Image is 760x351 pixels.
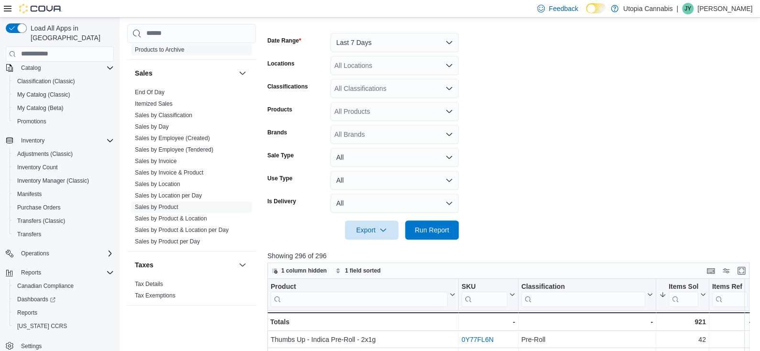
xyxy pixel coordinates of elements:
[10,306,118,319] button: Reports
[521,282,645,291] div: Classification
[17,62,44,74] button: Catalog
[13,116,114,127] span: Promotions
[127,33,256,59] div: Products
[521,282,645,307] div: Classification
[135,203,178,211] span: Sales by Product
[271,282,448,307] div: Product
[135,180,180,188] span: Sales by Location
[17,322,67,330] span: [US_STATE] CCRS
[135,100,173,107] a: Itemized Sales
[17,230,41,238] span: Transfers
[2,61,118,75] button: Catalog
[712,334,755,345] div: 0
[135,89,165,96] a: End Of Day
[135,112,192,119] a: Sales by Classification
[345,267,381,274] span: 1 field sorted
[267,106,292,113] label: Products
[13,280,114,292] span: Canadian Compliance
[669,282,698,291] div: Items Sold
[13,76,79,87] a: Classification (Classic)
[268,265,330,276] button: 1 column hidden
[135,134,210,142] span: Sales by Employee (Created)
[10,75,118,88] button: Classification (Classic)
[135,157,176,165] span: Sales by Invoice
[462,282,515,307] button: SKU
[330,148,459,167] button: All
[10,187,118,201] button: Manifests
[13,162,114,173] span: Inventory Count
[682,3,694,14] div: Jason Yoo
[17,118,46,125] span: Promotions
[445,62,453,69] button: Open list of options
[270,316,455,328] div: Totals
[135,146,213,154] span: Sales by Employee (Tendered)
[669,282,698,307] div: Items Sold
[13,320,114,332] span: Washington CCRS
[21,64,41,72] span: Catalog
[13,215,69,227] a: Transfers (Classic)
[21,250,49,257] span: Operations
[705,265,716,276] button: Keyboard shortcuts
[10,174,118,187] button: Inventory Manager (Classic)
[135,68,153,78] h3: Sales
[135,280,163,288] span: Tax Details
[10,147,118,161] button: Adjustments (Classic)
[13,188,114,200] span: Manifests
[462,282,507,291] div: SKU
[684,3,691,14] span: JY
[135,123,169,131] span: Sales by Day
[330,194,459,213] button: All
[17,267,114,278] span: Reports
[10,161,118,174] button: Inventory Count
[13,215,114,227] span: Transfers (Classic)
[135,158,176,165] a: Sales by Invoice
[135,135,210,142] a: Sales by Employee (Created)
[521,334,653,345] div: Pre-Roll
[462,316,515,328] div: -
[17,248,53,259] button: Operations
[135,46,184,53] a: Products to Archive
[27,23,114,43] span: Load All Apps in [GEOGRAPHIC_DATA]
[10,201,118,214] button: Purchase Orders
[135,227,229,233] a: Sales by Product & Location per Day
[17,150,73,158] span: Adjustments (Classic)
[13,116,50,127] a: Promotions
[10,279,118,293] button: Canadian Compliance
[135,100,173,108] span: Itemized Sales
[237,259,248,271] button: Taxes
[17,91,70,99] span: My Catalog (Classic)
[135,238,200,245] span: Sales by Product per Day
[21,137,44,144] span: Inventory
[135,260,154,270] h3: Taxes
[135,281,163,287] a: Tax Details
[127,87,256,251] div: Sales
[271,282,448,291] div: Product
[2,134,118,147] button: Inventory
[10,293,118,306] a: Dashboards
[10,214,118,228] button: Transfers (Classic)
[281,267,327,274] span: 1 column hidden
[267,60,295,67] label: Locations
[135,192,202,199] span: Sales by Location per Day
[330,33,459,52] button: Last 7 Days
[2,266,118,279] button: Reports
[271,334,455,345] div: Thumbs Up - Indica Pre-Roll - 2x1g
[462,282,507,307] div: SKU URL
[659,334,706,345] div: 42
[135,123,169,130] a: Sales by Day
[445,85,453,92] button: Open list of options
[405,220,459,240] button: Run Report
[135,204,178,210] a: Sales by Product
[13,162,62,173] a: Inventory Count
[17,204,61,211] span: Purchase Orders
[135,169,203,176] a: Sales by Invoice & Product
[712,282,747,291] div: Items Ref
[712,316,755,328] div: -4
[267,83,308,90] label: Classifications
[267,37,301,44] label: Date Range
[17,164,58,171] span: Inventory Count
[13,294,59,305] a: Dashboards
[331,265,385,276] button: 1 field sorted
